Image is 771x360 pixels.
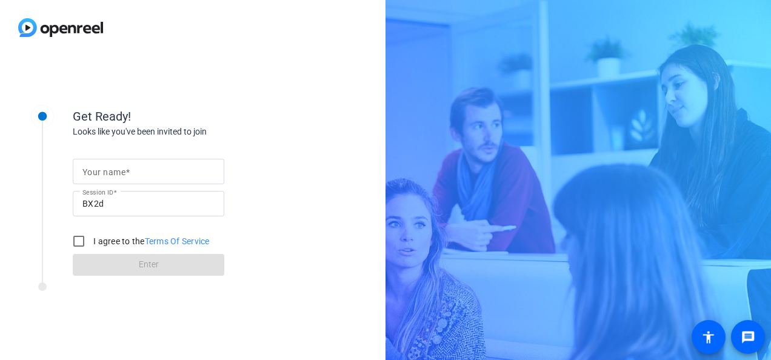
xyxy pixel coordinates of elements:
mat-label: Your name [82,167,125,177]
a: Terms Of Service [145,236,210,246]
mat-icon: accessibility [701,330,716,344]
label: I agree to the [91,235,210,247]
div: Looks like you've been invited to join [73,125,315,138]
div: Get Ready! [73,107,315,125]
mat-icon: message [741,330,755,344]
mat-label: Session ID [82,188,113,196]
